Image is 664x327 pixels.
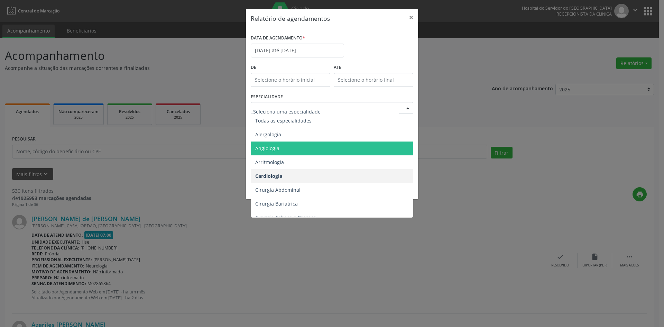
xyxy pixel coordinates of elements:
[255,131,281,138] span: Alergologia
[255,145,279,152] span: Angiologia
[255,214,316,221] span: Cirurgia Cabeça e Pescoço
[251,73,330,87] input: Selecione o horário inicial
[334,73,413,87] input: Selecione o horário final
[251,44,344,57] input: Selecione uma data ou intervalo
[251,14,330,23] h5: Relatório de agendamentos
[251,92,283,102] label: ESPECIALIDADE
[255,173,282,179] span: Cardiologia
[255,187,301,193] span: Cirurgia Abdominal
[253,105,399,118] input: Seleciona uma especialidade
[255,117,312,124] span: Todas as especialidades
[251,62,330,73] label: De
[334,62,413,73] label: ATÉ
[404,9,418,26] button: Close
[255,200,298,207] span: Cirurgia Bariatrica
[251,33,305,44] label: DATA DE AGENDAMENTO
[255,159,284,165] span: Arritmologia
